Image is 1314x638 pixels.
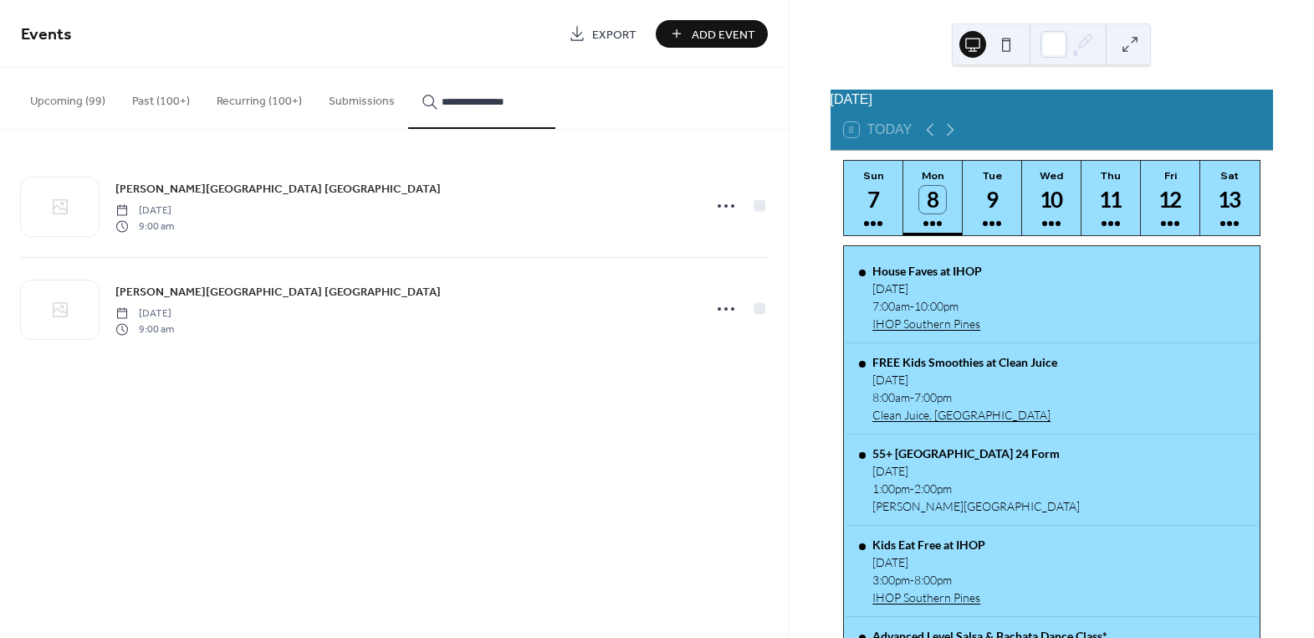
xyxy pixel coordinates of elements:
[910,573,914,587] span: -
[872,446,1080,460] div: 55+ [GEOGRAPHIC_DATA] 24 Form
[872,573,910,587] span: 3:00pm
[872,408,1057,422] a: Clean Juice, [GEOGRAPHIC_DATA]
[831,90,1273,110] div: [DATE]
[860,186,887,214] div: 7
[872,355,1057,369] div: FREE Kids Smoothies at Clean Juice
[21,18,72,51] span: Events
[849,169,898,182] div: Sun
[1157,186,1184,214] div: 12
[910,299,914,313] span: -
[914,481,952,496] span: 2:00pm
[872,555,985,569] div: [DATE]
[1027,169,1076,182] div: Wed
[910,390,914,404] span: -
[1038,186,1066,214] div: 10
[844,161,903,235] button: Sun7
[556,20,649,48] a: Export
[115,284,441,301] span: [PERSON_NAME][GEOGRAPHIC_DATA] [GEOGRAPHIC_DATA]
[1022,161,1081,235] button: Wed10
[872,481,910,496] span: 1:00pm
[910,481,914,496] span: -
[115,322,174,337] span: 9:00 am
[914,573,952,587] span: 8:00pm
[1216,186,1244,214] div: 13
[1205,169,1255,182] div: Sat
[115,306,174,322] span: [DATE]
[115,219,174,234] span: 9:00 am
[872,464,1080,478] div: [DATE]
[872,590,985,605] a: IHOP Southern Pines
[17,68,119,127] button: Upcoming (99)
[908,169,958,182] div: Mon
[872,281,982,296] div: [DATE]
[979,186,1006,214] div: 9
[203,68,315,127] button: Recurring (100+)
[872,264,982,278] div: House Faves at IHOP
[963,161,1022,235] button: Tue9
[1146,169,1195,182] div: Fri
[119,68,203,127] button: Past (100+)
[315,68,408,127] button: Submissions
[1081,161,1141,235] button: Thu11
[656,20,768,48] button: Add Event
[968,169,1017,182] div: Tue
[872,390,910,404] span: 8:00am
[914,299,959,313] span: 10:00pm
[872,316,982,331] a: IHOP Southern Pines
[914,390,952,404] span: 7:00pm
[115,282,441,301] a: [PERSON_NAME][GEOGRAPHIC_DATA] [GEOGRAPHIC_DATA]
[872,538,985,552] div: Kids Eat Free at IHOP
[592,26,637,44] span: Export
[872,373,1057,387] div: [DATE]
[919,186,947,214] div: 8
[692,26,755,44] span: Add Event
[115,179,441,198] a: [PERSON_NAME][GEOGRAPHIC_DATA] [GEOGRAPHIC_DATA]
[903,161,963,235] button: Mon8
[115,181,441,198] span: [PERSON_NAME][GEOGRAPHIC_DATA] [GEOGRAPHIC_DATA]
[1141,161,1200,235] button: Fri12
[1086,169,1136,182] div: Thu
[115,203,174,219] span: [DATE]
[1097,186,1125,214] div: 11
[872,499,1080,513] div: [PERSON_NAME][GEOGRAPHIC_DATA]
[1200,161,1260,235] button: Sat13
[872,299,910,313] span: 7:00am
